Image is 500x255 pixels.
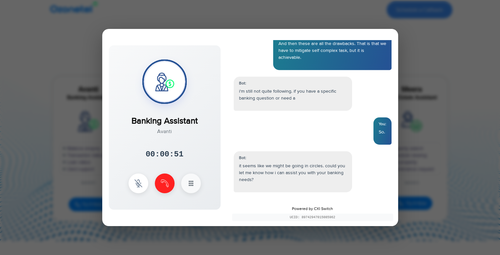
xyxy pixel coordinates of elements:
[239,155,347,161] div: Bot:
[232,214,393,221] div: UCID: 89742947015085962
[146,149,183,160] div: 00:00:51
[131,127,198,135] div: Avanti
[239,88,347,102] p: i'm still not quite following. if you have a specific banking question or need a
[134,179,142,187] img: mute Icon
[278,40,386,61] p: And then these are all the drawbacks. That is that we have to mitigate self complex task, but it ...
[379,128,386,135] p: So.
[161,179,169,187] img: end Icon
[131,108,198,127] div: Banking Assistant
[227,201,398,226] div: Powered by CXI Switch
[239,162,347,183] p: it seems like we might be going in circles. could you let me know how i can assist you with your ...
[379,121,386,127] div: You:
[239,81,347,86] div: Bot:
